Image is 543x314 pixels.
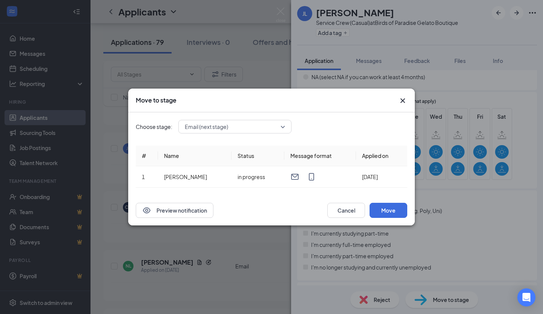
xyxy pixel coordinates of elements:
h3: Move to stage [136,96,176,104]
button: Close [398,96,407,105]
span: Email (next stage) [185,121,228,132]
td: [DATE] [356,166,407,188]
span: 1 [142,173,145,180]
button: Cancel [327,203,365,218]
button: Move [370,203,407,218]
td: [PERSON_NAME] [158,166,232,188]
svg: Eye [142,206,151,215]
th: # [136,146,158,166]
span: Choose stage: [136,123,172,131]
svg: Cross [398,96,407,105]
th: Name [158,146,232,166]
svg: Email [290,172,299,181]
td: in progress [232,166,284,188]
th: Message format [284,146,356,166]
th: Status [232,146,284,166]
th: Applied on [356,146,407,166]
button: EyePreview notification [136,203,213,218]
svg: MobileSms [307,172,316,181]
div: Open Intercom Messenger [517,288,535,306]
